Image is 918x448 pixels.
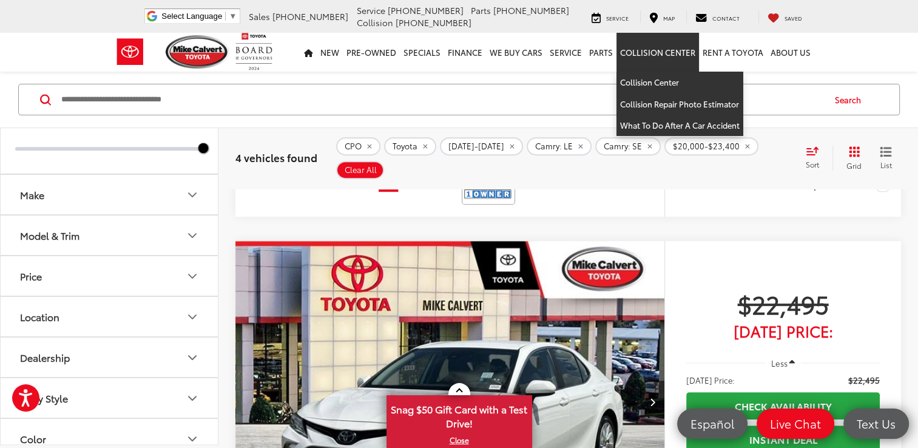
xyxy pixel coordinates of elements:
span: $20,000-$23,400 [673,141,740,151]
button: remove Toyota [384,137,436,155]
button: Model & TrimModel & Trim [1,216,219,255]
button: DealershipDealership [1,338,219,377]
span: Service [357,4,385,16]
span: Grid [846,160,862,171]
a: Collision Repair Photo Estimator: Opens in a new tab [616,93,743,115]
div: Location [20,311,59,322]
span: Less [771,358,787,368]
button: MakeMake [1,175,219,214]
button: List View [871,146,901,170]
a: Service [546,33,586,72]
a: Rent a Toyota [699,33,767,72]
span: Contact [712,14,740,22]
a: What To Do After A Car Accident [616,115,743,136]
span: [PHONE_NUMBER] [396,16,471,29]
a: About Us [767,33,814,72]
a: Contact [686,11,749,23]
span: 4 vehicles found [235,150,317,165]
div: Price [185,269,200,283]
div: Price [20,270,42,282]
span: Toyota [393,141,417,151]
a: New [317,33,343,72]
button: remove Camry: LE [527,137,592,155]
button: remove 20000-23400 [664,137,758,155]
span: Español [684,416,740,431]
span: Snag $50 Gift Card with a Test Drive! [388,396,531,433]
div: Location [185,310,200,324]
span: Parts [471,4,491,16]
span: Clear All [345,165,377,175]
div: Model & Trim [20,229,79,241]
span: Camry: SE [604,141,642,151]
span: [DATE] Price: [686,325,880,337]
span: [DATE] Price: [686,374,735,386]
a: Español [677,409,748,439]
span: ​ [225,12,226,21]
span: Saved [785,14,802,22]
span: Camry: LE [535,141,573,151]
div: Dealership [20,351,70,363]
button: Body StyleBody Style [1,378,219,418]
button: remove true [336,137,380,155]
div: Body Style [20,392,68,404]
div: Make [20,189,44,200]
a: Select Language​ [161,12,237,21]
span: CPO [345,141,362,151]
button: remove Camry: SE [595,137,661,155]
span: $22,495 [848,374,880,386]
a: Live Chat [757,409,834,439]
span: Select Language [161,12,222,21]
span: [DATE]-[DATE] [448,141,504,151]
a: Collision Center [616,72,743,93]
a: WE BUY CARS [486,33,546,72]
a: Map [640,11,684,23]
div: Color [20,433,46,444]
div: Make [185,188,200,202]
span: Collision [357,16,393,29]
a: My Saved Vehicles [758,11,811,23]
a: Check Availability [686,392,880,419]
span: Sort [806,159,819,169]
button: Clear All [336,161,384,179]
a: Text Us [843,409,909,439]
span: $22,495 [686,288,880,319]
span: Service [606,14,629,22]
a: Specials [400,33,444,72]
button: Grid View [832,146,871,170]
img: Toyota [107,32,153,72]
div: Body Style [185,391,200,406]
a: Pre-Owned [343,33,400,72]
input: Search by Make, Model, or Keyword [60,85,823,114]
span: [PHONE_NUMBER] [493,4,569,16]
span: Map [663,14,675,22]
a: Service [582,11,638,23]
button: Next image [640,381,664,423]
span: [PHONE_NUMBER] [272,10,348,22]
button: LocationLocation [1,297,219,336]
span: Live Chat [764,416,827,431]
span: Text Us [851,416,902,431]
a: Parts [586,33,616,72]
button: PricePrice [1,256,219,296]
button: Select sort value [800,146,832,170]
div: Color [185,432,200,446]
span: [PHONE_NUMBER] [388,4,464,16]
div: Dealership [185,350,200,365]
div: Model & Trim [185,228,200,243]
a: Finance [444,33,486,72]
a: Home [300,33,317,72]
button: Search [823,84,879,115]
button: remove 2024-2024 [440,137,523,155]
span: List [880,160,892,170]
a: Collision Center [616,33,699,72]
img: Mike Calvert Toyota [166,35,230,69]
span: ▼ [229,12,237,21]
span: Sales [249,10,270,22]
button: Less [765,352,802,374]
